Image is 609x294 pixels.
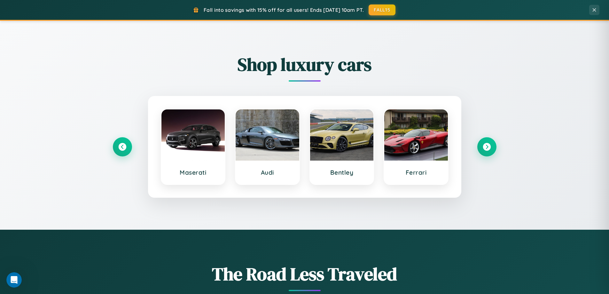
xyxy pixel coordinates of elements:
[204,7,364,13] span: Fall into savings with 15% off for all users! Ends [DATE] 10am PT.
[242,169,293,176] h3: Audi
[316,169,367,176] h3: Bentley
[113,262,496,286] h1: The Road Less Traveled
[113,52,496,77] h2: Shop luxury cars
[369,4,395,15] button: FALL15
[391,169,441,176] h3: Ferrari
[168,169,219,176] h3: Maserati
[6,272,22,288] iframe: Intercom live chat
